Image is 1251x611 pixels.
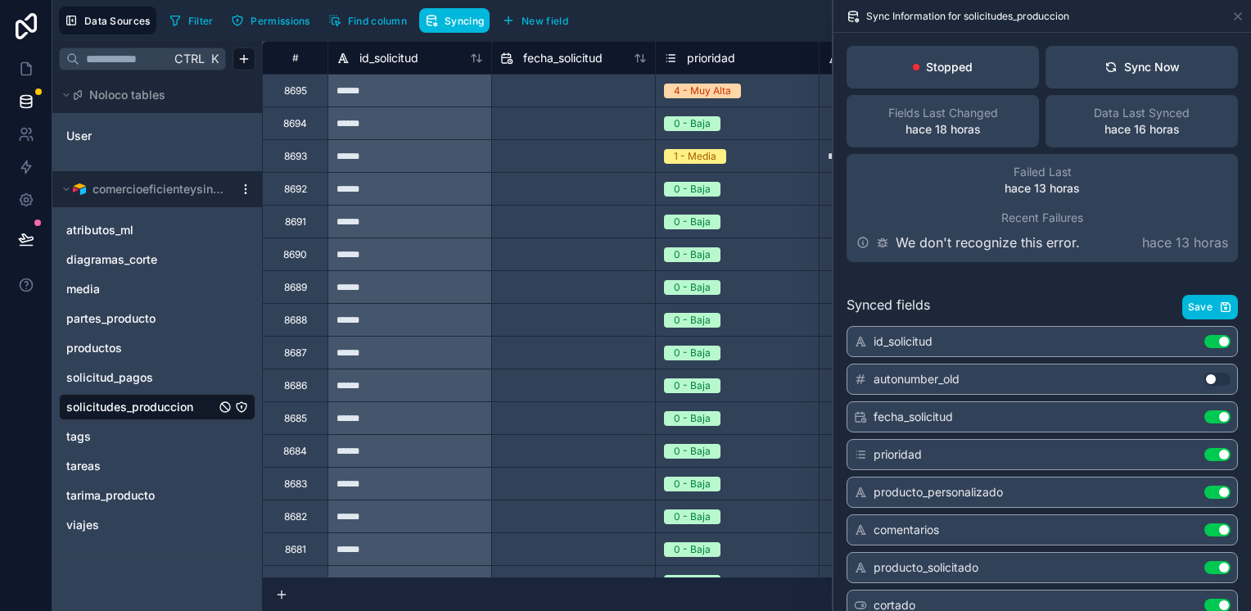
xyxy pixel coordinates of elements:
span: Fields Last Changed [888,105,998,121]
div: 4 - Muy Alta [674,84,731,98]
div: 0 - Baja [674,509,711,524]
a: solicitud_pagos [66,369,215,386]
span: solicitudes_produccion [66,399,193,415]
div: diagramas_corte [59,247,255,273]
a: diagramas_corte [66,251,215,268]
button: Data Sources [59,7,156,34]
div: 8690 [283,248,307,261]
span: partes_producto [66,310,156,327]
div: 8695 [284,84,307,97]
span: productos [66,340,122,356]
div: 0 - Baja [674,477,711,491]
div: 8682 [284,510,307,523]
div: 0 - Baja [674,346,711,360]
span: atributos_ml [66,222,133,238]
span: Sync Information for solicitudes_produccion [866,10,1069,23]
p: hace 13 horas [1142,233,1228,252]
div: 0 - Baja [674,116,711,131]
span: tarima_producto [66,487,155,504]
span: media [66,281,100,297]
div: solicitudes_produccion [59,394,255,420]
span: solicitud_pagos [66,369,153,386]
div: 8687 [284,346,307,360]
div: 0 - Baja [674,182,711,197]
div: 8688 [284,314,307,327]
div: 1 - Media [674,149,716,164]
div: atributos_ml [59,217,255,243]
span: fecha_solicitud [523,50,603,66]
div: 0 - Baja [674,378,711,393]
span: comercioeficienteysingular [93,181,225,197]
p: Stopped [926,59,973,75]
div: Sync Now [1104,59,1180,75]
div: 0 - Baja [674,575,711,590]
a: tarima_producto [66,487,215,504]
span: Synced fields [847,295,930,319]
span: id_solicitud [359,50,418,66]
div: 8685 [284,412,307,425]
span: comentarios [874,522,939,538]
div: 8691 [285,215,306,229]
button: Airtable Logocomercioeficienteysingular [59,178,233,201]
span: User [66,128,92,144]
div: 8694 [283,117,307,130]
button: Noloco tables [59,84,246,106]
div: partes_producto [59,305,255,332]
a: solicitudes_produccion [66,399,215,415]
a: viajes [66,517,215,533]
span: Syncing [445,15,484,27]
a: media [66,281,215,297]
span: Save [1188,301,1213,314]
span: Data Sources [84,15,151,27]
span: prioridad [874,446,922,463]
button: Filter [163,8,219,33]
div: 8684 [283,445,307,458]
button: Permissions [225,8,315,33]
span: id_solicitud [874,333,933,350]
span: Filter [188,15,214,27]
a: tareas [66,458,215,474]
div: tags [59,423,255,450]
span: diagramas_corte [66,251,157,268]
span: fecha_solicitud [874,409,953,425]
span: Find column [348,15,407,27]
div: tarima_producto [59,482,255,509]
span: Failed Last [1014,164,1072,180]
a: atributos_ml [66,222,215,238]
span: Permissions [251,15,309,27]
div: 8681 [285,543,306,556]
div: # [275,52,315,64]
div: 0 - Baja [674,542,711,557]
span: tareas [66,458,101,474]
div: 8686 [284,379,307,392]
p: hace 13 horas [1005,180,1080,197]
div: 8680 [283,576,307,589]
span: tags [66,428,91,445]
div: productos [59,335,255,361]
div: 8692 [284,183,307,196]
img: Airtable Logo [73,183,86,196]
span: Data Last Synced [1094,105,1190,121]
div: 8689 [284,281,307,294]
span: viajes [66,517,99,533]
a: productos [66,340,215,356]
a: tags [66,428,215,445]
button: Syncing [419,8,490,33]
span: New field [522,15,568,27]
div: media [59,276,255,302]
button: Sync Now [1046,46,1238,88]
button: New field [496,8,574,33]
div: 0 - Baja [674,444,711,459]
button: Find column [323,8,413,33]
div: 8693 [284,150,307,163]
a: partes_producto [66,310,215,327]
a: Syncing [419,8,496,33]
span: producto_personalizado [874,484,1003,500]
span: K [209,53,220,65]
a: User [66,128,199,144]
p: hace 16 horas [1104,121,1180,138]
span: autonumber_old [874,371,960,387]
div: 0 - Baja [674,280,711,295]
div: 0 - Baja [674,313,711,328]
span: prioridad [687,50,735,66]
